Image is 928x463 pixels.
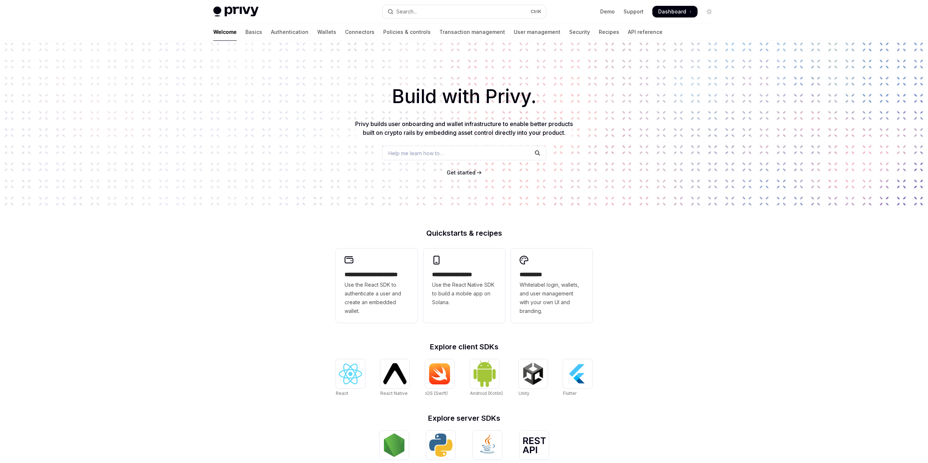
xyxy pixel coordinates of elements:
[628,23,663,41] a: API reference
[271,23,308,41] a: Authentication
[519,391,529,396] span: Unity
[428,363,451,385] img: iOS (Swift)
[336,359,365,397] a: ReactReact
[336,415,593,422] h2: Explore server SDKs
[520,280,584,315] span: Whitelabel login, wallets, and user management with your own UI and branding.
[383,23,431,41] a: Policies & controls
[425,391,448,396] span: iOS (Swift)
[569,23,590,41] a: Security
[531,9,541,15] span: Ctrl K
[380,359,409,397] a: React NativeReact Native
[245,23,262,41] a: Basics
[336,391,348,396] span: React
[599,23,619,41] a: Recipes
[566,362,589,385] img: Flutter
[425,359,454,397] a: iOS (Swift)iOS (Swift)
[624,8,644,15] a: Support
[523,437,546,453] img: REST API
[563,391,576,396] span: Flutter
[521,362,545,385] img: Unity
[336,343,593,350] h2: Explore client SDKs
[12,82,916,111] h1: Build with Privy.
[514,23,560,41] a: User management
[336,229,593,237] h2: Quickstarts & recipes
[339,364,362,384] img: React
[470,391,503,396] span: Android (Kotlin)
[519,359,548,397] a: UnityUnity
[563,359,592,397] a: FlutterFlutter
[447,169,475,176] a: Get started
[423,248,505,323] a: **** **** **** ***Use the React Native SDK to build a mobile app on Solana.
[380,391,408,396] span: React Native
[396,7,417,16] div: Search...
[345,23,374,41] a: Connectors
[600,8,615,15] a: Demo
[473,360,496,387] img: Android (Kotlin)
[213,7,259,17] img: light logo
[439,23,505,41] a: Transaction management
[355,120,573,136] span: Privy builds user onboarding and wallet infrastructure to enable better products built on crypto ...
[383,363,407,384] img: React Native
[432,280,496,307] span: Use the React Native SDK to build a mobile app on Solana.
[470,359,503,397] a: Android (Kotlin)Android (Kotlin)
[383,5,546,18] button: Open search
[388,149,444,157] span: Help me learn how to…
[383,433,406,457] img: NodeJS
[345,280,409,315] span: Use the React SDK to authenticate a user and create an embedded wallet.
[652,6,698,17] a: Dashboard
[317,23,336,41] a: Wallets
[703,6,715,17] button: Toggle dark mode
[476,433,499,457] img: Java
[511,248,593,323] a: **** *****Whitelabel login, wallets, and user management with your own UI and branding.
[429,433,453,457] img: Python
[658,8,686,15] span: Dashboard
[213,23,237,41] a: Welcome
